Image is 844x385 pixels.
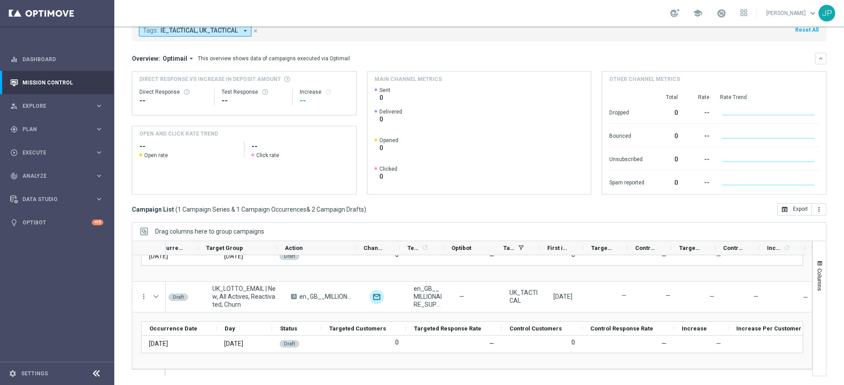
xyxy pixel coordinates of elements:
span: ) [364,205,366,213]
h4: Main channel metrics [375,75,442,83]
span: Explore [22,103,95,109]
div: Analyze [10,172,95,180]
span: Target Group [206,245,243,251]
i: arrow_drop_down [187,55,195,62]
img: Optimail [370,290,384,304]
div: -- [688,151,709,165]
span: Data Studio [22,197,95,202]
div: equalizer Dashboard [10,56,104,63]
button: track_changes Analyze keyboard_arrow_right [10,172,104,180]
i: keyboard_arrow_right [95,148,103,157]
span: Drag columns here to group campaigns [155,228,264,235]
div: — [662,252,666,260]
h2: -- [139,141,237,152]
div: person_search Explore keyboard_arrow_right [10,103,104,110]
button: more_vert [140,293,148,301]
span: Optibot [451,245,471,251]
button: more_vert [812,203,826,216]
span: en_GB__MILLIONAIRE_SUPERDRAW__NVIP_EMA_TAC_LT_260912 [299,293,355,301]
i: person_search [10,102,18,110]
a: Optibot [22,211,92,234]
span: 1 Campaign Series & 1 Campaign Occurrences [178,205,306,213]
label: 0 [395,338,399,346]
span: Opened [379,137,398,144]
span: ( [175,205,178,213]
div: +10 [92,220,103,225]
button: open_in_browser Export [777,203,812,216]
i: lightbulb [10,219,18,227]
span: Targeted Customers [591,245,612,251]
button: Reset All [794,25,819,35]
span: & [306,206,310,213]
div: Increase [300,88,349,95]
div: -- [300,95,349,106]
h3: Overview: [132,55,160,62]
span: 0 [379,172,397,180]
div: 0 [655,105,678,119]
label: — [622,292,626,300]
i: gps_fixed [10,125,18,133]
div: Rate Trend [720,94,819,101]
div: Data Studio keyboard_arrow_right [10,196,104,203]
span: Draft [284,253,295,259]
span: Sent [379,87,390,94]
span: Calculate column [782,243,790,253]
div: 0 [655,128,678,142]
button: play_circle_outline Execute keyboard_arrow_right [10,149,104,156]
button: Mission Control [10,79,104,86]
div: Plan [10,125,95,133]
span: Increase [682,325,707,332]
span: Clicked [379,165,397,172]
span: Action [285,245,303,251]
multiple-options-button: Export to CSV [777,205,826,213]
i: keyboard_arrow_right [95,172,103,180]
span: 2 Campaign Drafts [312,205,364,213]
span: Calculate column [420,243,429,253]
span: Draft [173,294,184,300]
div: Spam reported [609,175,644,189]
div: -- [222,95,285,106]
div: Mission Control [10,71,103,94]
span: IE_TACTICAL, UK_TACTICAL [160,27,238,34]
div: -- [688,128,709,142]
span: school [693,8,702,18]
div: Total [655,94,678,101]
span: Day [225,325,235,332]
a: Mission Control [22,71,103,94]
a: Settings [21,371,48,376]
div: Wednesday [224,340,243,348]
i: close [252,28,258,34]
i: play_circle_outline [10,149,18,157]
span: Optimail [163,55,187,62]
div: -- [688,175,709,189]
span: Current Status [162,245,183,251]
div: 0 [655,175,678,189]
span: Occurrence Date [149,325,197,332]
h2: -- [251,141,349,152]
h4: Other channel metrics [609,75,680,83]
span: — [716,253,721,260]
div: Direct Response [139,88,207,95]
colored-tag: Draft [280,252,299,260]
span: 0 [379,144,398,152]
span: — [709,293,714,300]
span: Click rate [256,152,279,159]
div: Dropped [609,105,644,119]
div: JP [819,5,835,22]
a: Dashboard [22,48,103,71]
button: keyboard_arrow_down [815,53,826,64]
span: Control Customers [635,245,656,251]
span: Control Customers [509,325,562,332]
div: This overview shows data of campaigns executed via Optimail [198,55,350,62]
span: en_GB__MILLIONAIRE_SUPERDRAW__NVIP_EMA_TAC_LT_260912 [414,285,443,308]
span: keyboard_arrow_down [808,8,818,18]
div: Execute [10,149,95,157]
div: Rate [688,94,709,101]
button: refresh [325,88,332,95]
button: lightbulb Optibot +10 [10,219,104,226]
i: keyboard_arrow_right [95,102,103,110]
